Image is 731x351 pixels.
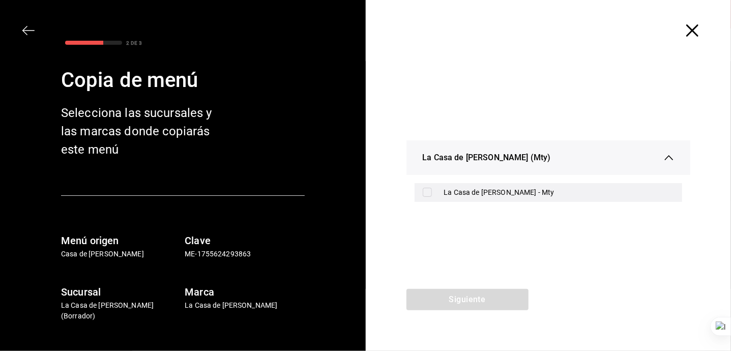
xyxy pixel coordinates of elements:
[185,284,304,300] h6: Marca
[185,249,304,259] p: ME-1755624293863
[126,39,142,47] div: 2 DE 3
[61,249,181,259] p: Casa de [PERSON_NAME]
[185,232,304,249] h6: Clave
[423,152,551,164] span: La Casa de [PERSON_NAME] (Mty)
[61,284,181,300] h6: Sucursal
[61,104,224,159] div: Selecciona las sucursales y las marcas donde copiarás este menú
[61,65,305,96] div: Copia de menú
[185,300,304,311] p: La Casa de [PERSON_NAME]
[61,300,181,321] p: La Casa de [PERSON_NAME] (Borrador)
[444,187,675,198] div: La Casa de [PERSON_NAME] - Mty
[61,232,181,249] h6: Menú origen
